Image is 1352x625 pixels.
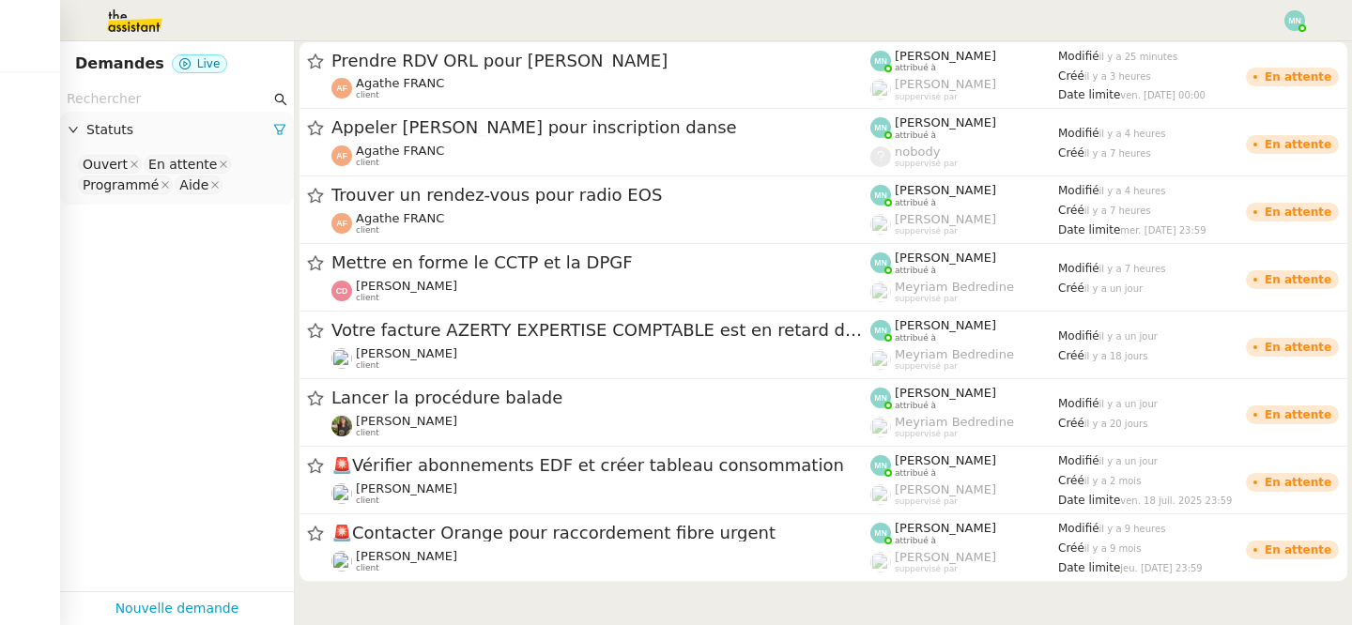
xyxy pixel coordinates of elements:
app-user-label: attribué à [870,521,1058,545]
span: Prendre RDV ORL pour [PERSON_NAME] [331,53,870,69]
span: [PERSON_NAME] [895,115,996,130]
span: Créé [1058,474,1084,487]
a: Nouvelle demande [115,598,239,619]
span: [PERSON_NAME] [895,77,996,91]
img: svg [870,320,891,341]
span: Date limite [1058,223,1120,236]
img: users%2FW7e7b233WjXBv8y9FJp8PJv22Cs1%2Favatar%2F21b3669d-5595-472e-a0ea-de11407c45ae [331,551,352,572]
span: Modifié [1058,50,1099,63]
app-user-detailed-label: client [331,279,870,303]
app-user-label: attribué à [870,453,1058,478]
span: Lancer la procédure balade [331,389,870,406]
img: svg [331,213,352,234]
app-user-detailed-label: client [331,76,870,100]
app-user-label: suppervisé par [870,482,1058,507]
nz-select-item: En attente [144,155,231,174]
app-user-label: attribué à [870,318,1058,343]
span: [PERSON_NAME] [895,453,996,467]
img: users%2FaellJyylmXSg4jqeVbanehhyYJm1%2Favatar%2Fprofile-pic%20(4).png [870,349,891,370]
span: client [356,495,379,506]
img: 59e8fd3f-8fb3-40bf-a0b4-07a768509d6a [331,416,352,436]
span: il y a 9 heures [1099,524,1166,534]
span: mer. [DATE] 23:59 [1120,225,1206,236]
div: En attente [1265,409,1331,420]
span: attribué à [895,468,936,479]
span: Créé [1058,349,1084,362]
span: 🚨 [331,455,352,475]
span: attribué à [895,266,936,276]
app-user-label: suppervisé par [870,347,1058,372]
app-user-detailed-label: client [331,549,870,573]
span: Vérifier abonnements EDF et créer tableau consommation [331,457,870,474]
span: suppervisé par [895,159,958,169]
span: il y a 7 heures [1099,264,1166,274]
span: attribué à [895,130,936,141]
span: il y a 3 heures [1084,71,1151,82]
span: il y a 4 heures [1099,186,1166,196]
app-user-label: attribué à [870,386,1058,410]
img: users%2FrxcTinYCQST3nt3eRyMgQ024e422%2Favatar%2Fa0327058c7192f72952294e6843542370f7921c3.jpg [331,348,352,369]
app-user-detailed-label: client [331,211,870,236]
span: Meyriam Bedredine [895,280,1014,294]
span: Créé [1058,282,1084,295]
app-user-label: attribué à [870,251,1058,275]
img: users%2FoFdbodQ3TgNoWt9kP3GXAs5oaCq1%2Favatar%2Fprofile-pic.png [870,484,891,505]
div: Statuts [60,112,294,148]
img: svg [331,145,352,166]
app-user-label: suppervisé par [870,145,1058,169]
span: il y a un jour [1099,399,1158,409]
span: client [356,90,379,100]
span: Modifié [1058,262,1099,275]
span: attribué à [895,401,936,411]
app-user-label: suppervisé par [870,280,1058,304]
img: svg [1284,10,1305,31]
span: [PERSON_NAME] [356,279,457,293]
span: Agathe FRANC [356,211,444,225]
span: [PERSON_NAME] [356,346,457,360]
img: svg [870,523,891,543]
span: client [356,563,379,573]
span: Date limite [1058,494,1120,507]
img: svg [870,51,891,71]
input: Rechercher [67,88,270,110]
img: users%2FaellJyylmXSg4jqeVbanehhyYJm1%2Favatar%2Fprofile-pic%20(4).png [870,282,891,302]
div: En attente [1265,71,1331,83]
span: Contacter Orange pour raccordement fibre urgent [331,525,870,541]
span: Trouver un rendez-vous pour radio EOS [331,187,870,204]
app-user-label: attribué à [870,115,1058,140]
div: En attente [1265,477,1331,488]
app-user-label: suppervisé par [870,415,1058,439]
img: users%2FaellJyylmXSg4jqeVbanehhyYJm1%2Favatar%2Fprofile-pic%20(4).png [870,417,891,437]
span: attribué à [895,536,936,546]
img: users%2FoFdbodQ3TgNoWt9kP3GXAs5oaCq1%2Favatar%2Fprofile-pic.png [870,552,891,572]
span: suppervisé par [895,92,958,102]
span: Votre facture AZERTY EXPERTISE COMPTABLE est en retard de 14 jours [331,322,870,339]
app-user-label: suppervisé par [870,212,1058,236]
app-user-label: attribué à [870,183,1058,207]
div: En attente [148,156,217,173]
span: nobody [895,145,940,159]
span: client [356,225,379,236]
span: Date limite [1058,561,1120,574]
span: Modifié [1058,454,1099,467]
span: [PERSON_NAME] [356,549,457,563]
span: ven. 18 juil. 2025 23:59 [1120,495,1232,506]
span: attribué à [895,333,936,343]
span: Date limite [1058,88,1120,101]
nz-page-header-title: Demandes [75,51,164,77]
span: Créé [1058,541,1084,555]
img: svg [870,388,891,408]
span: suppervisé par [895,226,958,236]
span: 🚨 [331,523,352,542]
div: Aide [179,176,208,193]
span: Créé [1058,146,1084,160]
img: users%2FoFdbodQ3TgNoWt9kP3GXAs5oaCq1%2Favatar%2Fprofile-pic.png [870,79,891,99]
app-user-label: suppervisé par [870,77,1058,101]
img: svg [870,252,891,273]
span: il y a 25 minutes [1099,52,1178,62]
span: Créé [1058,417,1084,430]
span: [PERSON_NAME] [356,414,457,428]
span: Modifié [1058,329,1099,343]
div: Programmé [83,176,159,193]
span: [PERSON_NAME] [895,49,996,63]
